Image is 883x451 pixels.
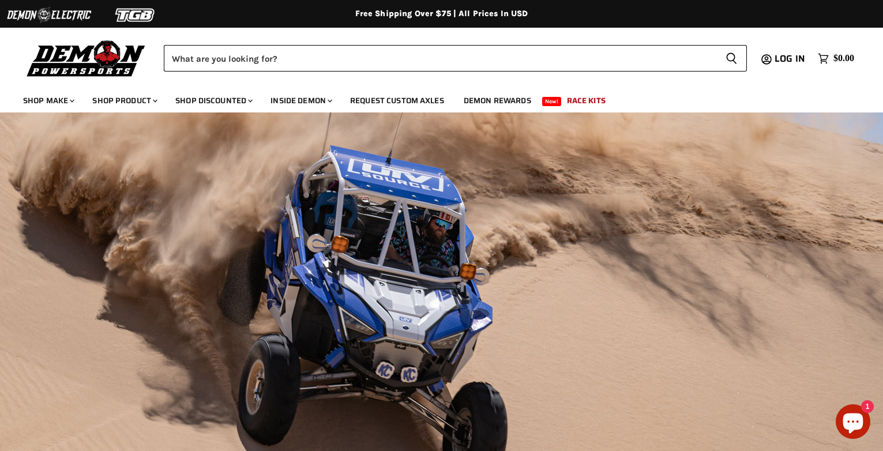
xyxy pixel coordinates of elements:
span: $0.00 [833,53,854,64]
a: Inside Demon [262,89,339,112]
a: Shop Product [84,89,164,112]
ul: Main menu [14,84,851,112]
form: Product [164,45,747,72]
a: $0.00 [812,50,860,67]
img: Demon Electric Logo 2 [6,4,92,26]
img: TGB Logo 2 [92,4,179,26]
a: Demon Rewards [455,89,540,112]
a: Shop Make [14,89,81,112]
span: Log in [775,51,805,66]
input: Search [164,45,716,72]
a: Log in [769,54,812,64]
a: Shop Discounted [167,89,260,112]
a: Request Custom Axles [341,89,453,112]
a: Race Kits [558,89,614,112]
span: New! [542,97,562,106]
button: Search [716,45,747,72]
inbox-online-store-chat: Shopify online store chat [832,404,874,442]
img: Demon Powersports [23,37,149,78]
